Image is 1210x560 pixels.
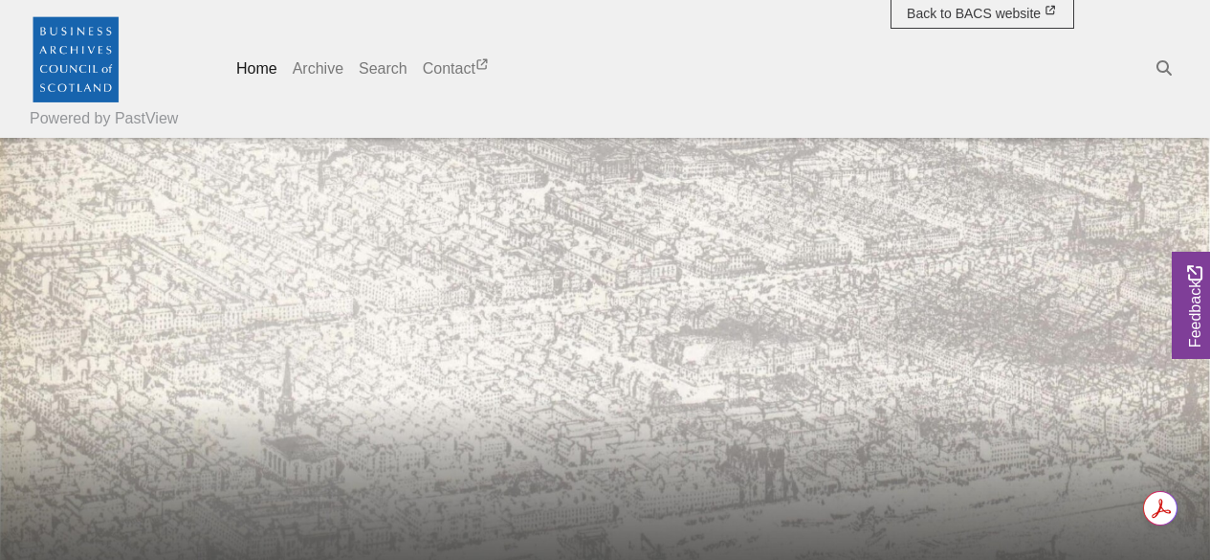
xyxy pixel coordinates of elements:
[30,12,121,104] img: Business Archives Council of Scotland
[351,50,415,88] a: Search
[1184,265,1207,347] span: Feedback
[30,107,178,130] a: Powered by PastView
[285,50,351,88] a: Archive
[30,8,121,109] a: Business Archives Council of Scotland logo
[1172,252,1210,359] a: Would you like to provide feedback?
[415,50,498,88] a: Contact
[229,50,285,88] a: Home
[907,6,1041,21] span: Back to BACS website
